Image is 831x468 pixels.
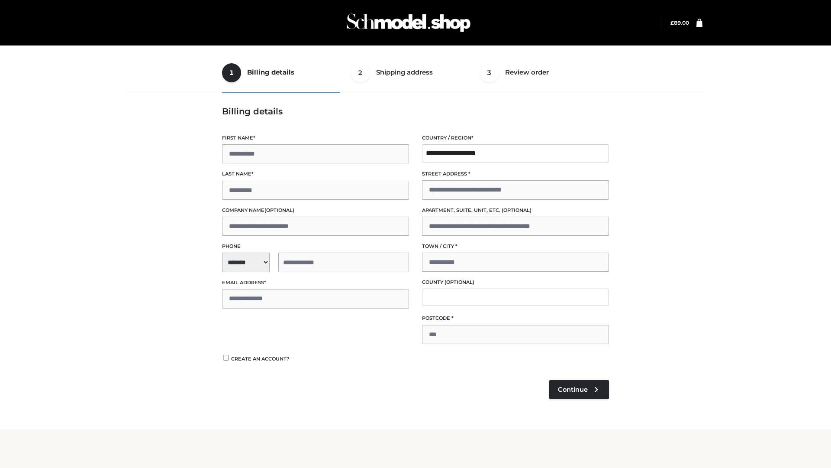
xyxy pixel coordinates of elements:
[422,242,609,250] label: Town / City
[422,314,609,322] label: Postcode
[422,170,609,178] label: Street address
[502,207,531,213] span: (optional)
[222,106,609,117] h3: Billing details
[222,279,409,287] label: Email address
[222,206,409,214] label: Company name
[344,6,473,40] img: Schmodel Admin 964
[558,386,588,393] span: Continue
[222,355,230,361] input: Create an account?
[222,242,409,250] label: Phone
[422,206,609,214] label: Apartment, suite, unit, etc.
[222,134,409,142] label: First name
[264,207,294,213] span: (optional)
[422,134,609,142] label: Country / Region
[670,19,689,26] a: £89.00
[222,170,409,178] label: Last name
[549,380,609,399] a: Continue
[444,279,474,285] span: (optional)
[422,278,609,286] label: County
[670,19,674,26] span: £
[231,356,290,362] span: Create an account?
[670,19,689,26] bdi: 89.00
